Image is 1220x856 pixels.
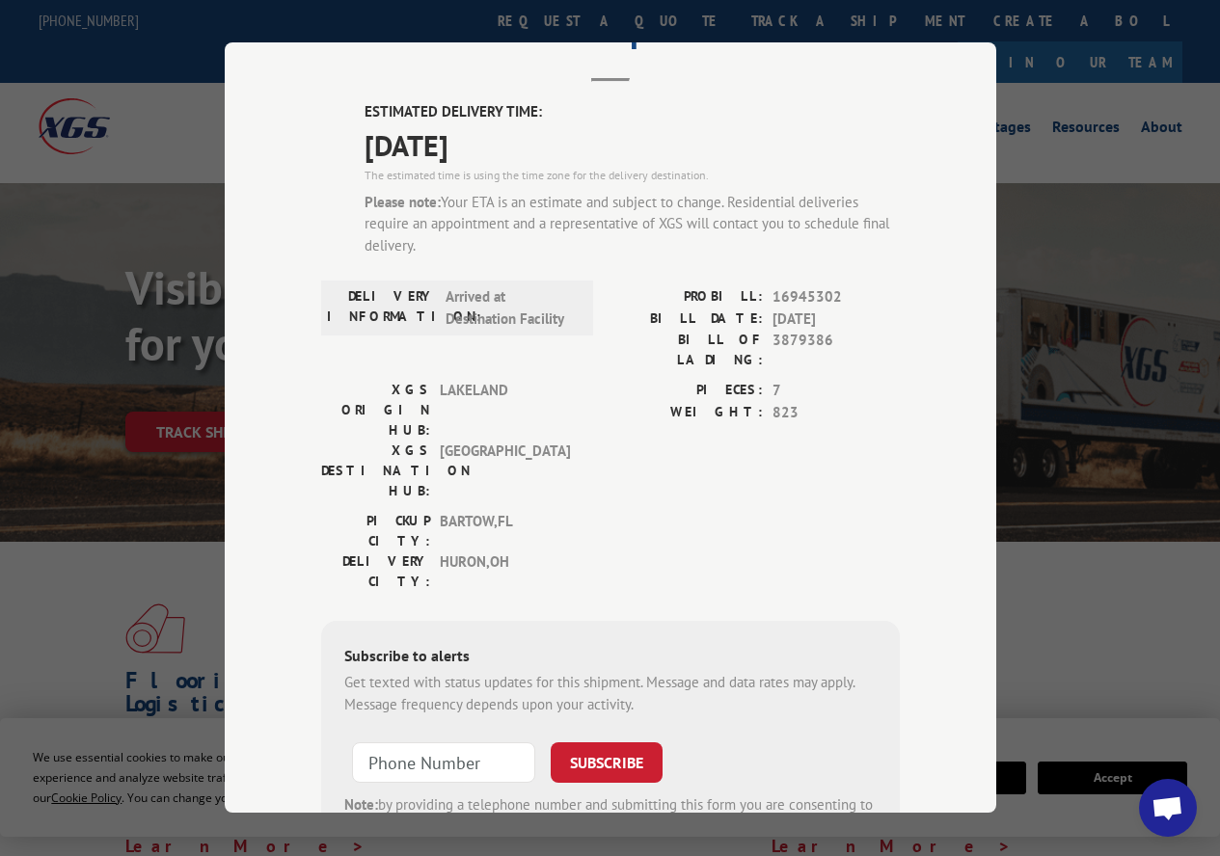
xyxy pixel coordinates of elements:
label: BILL OF LADING: [610,330,763,370]
label: WEIGHT: [610,402,763,424]
span: 7 [773,380,900,402]
span: LAKELAND [440,380,570,441]
span: [GEOGRAPHIC_DATA] [440,441,570,501]
span: BARTOW , FL [440,511,570,551]
button: SUBSCRIBE [551,742,663,783]
label: DELIVERY CITY: [321,551,430,592]
span: [DATE] [365,123,900,167]
span: 16945302 [773,286,900,308]
div: Get texted with status updates for this shipment. Message and data rates may apply. Message frequ... [344,672,877,715]
label: XGS DESTINATION HUB: [321,441,430,501]
strong: Note: [344,795,378,814]
label: PROBILL: [610,286,763,308]
span: 3879386 [773,330,900,370]
label: PIECES: [610,380,763,402]
label: ESTIMATED DELIVERY TIME: [365,101,900,123]
label: XGS ORIGIN HUB: [321,380,430,441]
label: PICKUP CITY: [321,511,430,551]
input: Phone Number [352,742,535,783]
span: [DATE] [773,308,900,331]
div: Open chat [1139,779,1197,837]
label: BILL DATE: [610,308,763,331]
div: Subscribe to alerts [344,644,877,672]
div: The estimated time is using the time zone for the delivery destination. [365,167,900,184]
div: Your ETA is an estimate and subject to change. Residential deliveries require an appointment and ... [365,192,900,257]
span: HURON , OH [440,551,570,592]
label: DELIVERY INFORMATION: [327,286,436,330]
span: Arrived at Destination Facility [446,286,576,330]
strong: Please note: [365,193,441,211]
span: 823 [773,402,900,424]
